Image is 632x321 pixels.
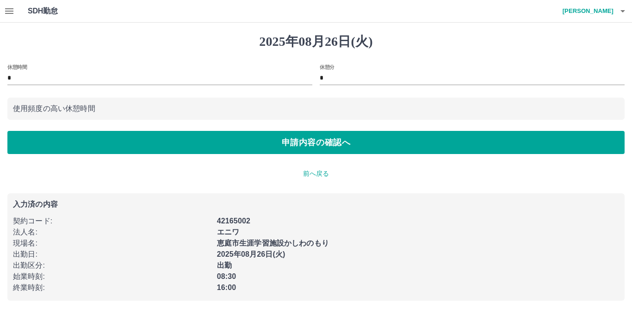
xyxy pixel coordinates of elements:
[13,227,211,238] p: 法人名 :
[13,282,211,293] p: 終業時刻 :
[13,103,619,114] p: 使用頻度の高い休憩時間
[13,249,211,260] p: 出勤日 :
[13,260,211,271] p: 出勤区分 :
[217,272,236,280] b: 08:30
[320,63,335,70] label: 休憩分
[217,239,329,247] b: 恵庭市生涯学習施設かしわのもり
[7,34,625,49] h1: 2025年08月26日(火)
[13,216,211,227] p: 契約コード :
[217,217,250,225] b: 42165002
[7,169,625,179] p: 前へ戻る
[7,131,625,154] button: 申請内容の確認へ
[13,271,211,282] p: 始業時刻 :
[217,250,285,258] b: 2025年08月26日(火)
[217,284,236,291] b: 16:00
[13,238,211,249] p: 現場名 :
[217,228,239,236] b: エニワ
[217,261,232,269] b: 出勤
[13,201,619,208] p: 入力済の内容
[7,63,27,70] label: 休憩時間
